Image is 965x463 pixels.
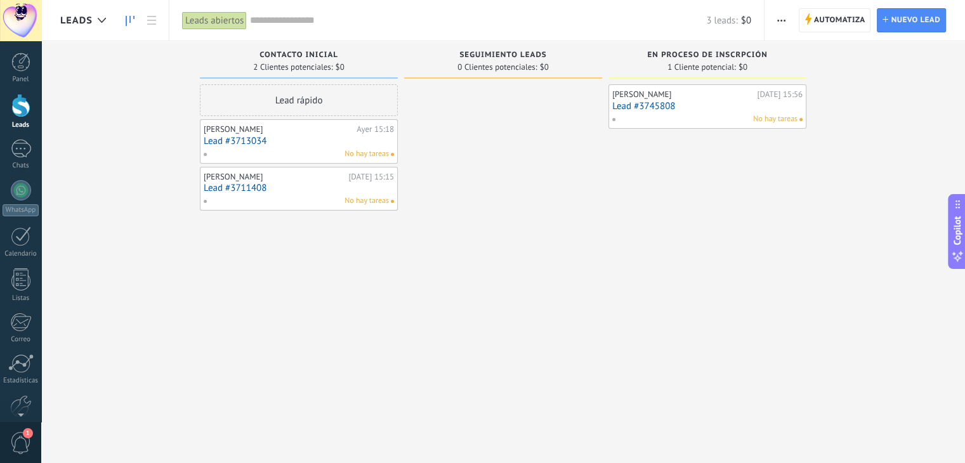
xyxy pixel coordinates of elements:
[204,183,394,193] a: Lead #3711408
[951,216,964,245] span: Copilot
[877,8,946,32] a: Nuevo lead
[182,11,247,30] div: Leads abiertos
[348,172,394,182] div: [DATE] 15:15
[391,200,394,203] span: No hay nada asignado
[706,15,737,27] span: 3 leads:
[799,8,871,32] a: Automatiza
[667,63,736,71] span: 1 Cliente potencial:
[60,15,93,27] span: Leads
[739,63,747,71] span: $0
[459,51,546,60] span: Seguimiento Leads
[3,377,39,385] div: Estadísticas
[410,51,596,62] div: Seguimiento Leads
[253,63,332,71] span: 2 Clientes potenciales:
[612,89,754,100] div: [PERSON_NAME]
[119,8,141,33] a: Leads
[259,51,338,60] span: Contacto inicial
[345,148,389,160] span: No hay tareas
[3,294,39,303] div: Listas
[799,118,803,121] span: No hay nada asignado
[540,63,549,71] span: $0
[457,63,537,71] span: 0 Clientes potenciales:
[336,63,345,71] span: $0
[141,8,162,33] a: Lista
[200,84,398,116] div: Lead rápido
[204,136,394,147] a: Lead #3713034
[891,9,940,32] span: Nuevo lead
[753,114,798,125] span: No hay tareas
[612,101,803,112] a: Lead #3745808
[206,51,391,62] div: Contacto inicial
[3,204,39,216] div: WhatsApp
[647,51,767,60] span: En proceso de iNscrpción
[3,162,39,170] div: Chats
[3,250,39,258] div: Calendario
[204,124,353,134] div: [PERSON_NAME]
[814,9,865,32] span: Automatiza
[3,121,39,129] div: Leads
[757,89,803,100] div: [DATE] 15:56
[391,153,394,156] span: No hay nada asignado
[741,15,751,27] span: $0
[3,336,39,344] div: Correo
[615,51,800,62] div: En proceso de iNscrpción
[204,172,345,182] div: [PERSON_NAME]
[23,428,33,438] span: 1
[357,124,394,134] div: Ayer 15:18
[345,195,389,207] span: No hay tareas
[772,8,791,32] button: Más
[3,75,39,84] div: Panel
